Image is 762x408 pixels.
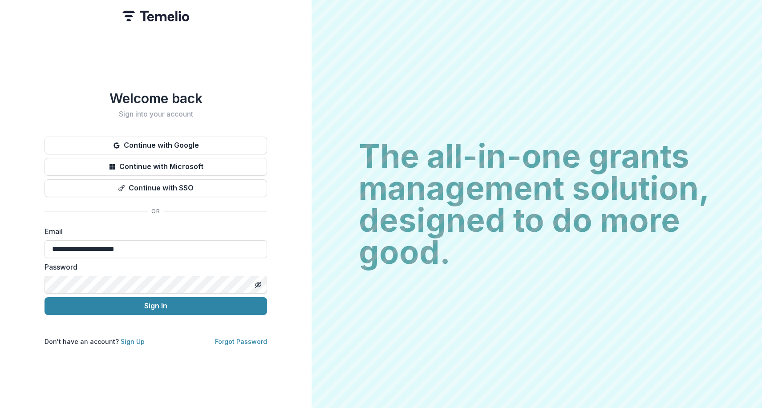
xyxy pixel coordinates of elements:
[45,90,267,106] h1: Welcome back
[45,110,267,118] h2: Sign into your account
[45,262,262,272] label: Password
[45,297,267,315] button: Sign In
[251,278,265,292] button: Toggle password visibility
[215,338,267,345] a: Forgot Password
[45,226,262,237] label: Email
[45,337,145,346] p: Don't have an account?
[45,137,267,154] button: Continue with Google
[45,158,267,176] button: Continue with Microsoft
[122,11,189,21] img: Temelio
[121,338,145,345] a: Sign Up
[45,179,267,197] button: Continue with SSO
